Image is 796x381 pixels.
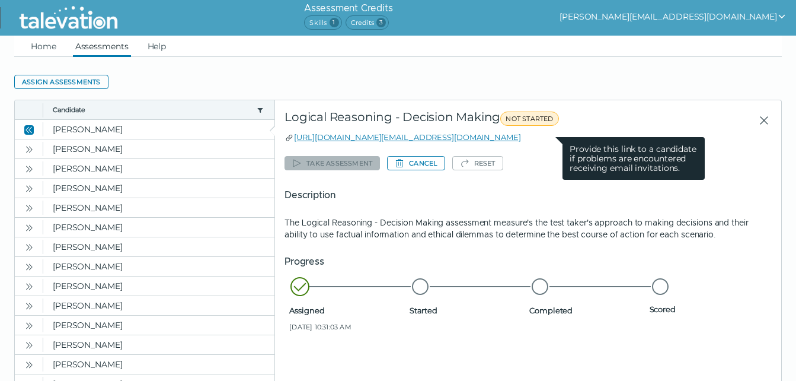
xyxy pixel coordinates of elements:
a: [URL][DOMAIN_NAME][EMAIL_ADDRESS][DOMAIN_NAME] [294,132,520,142]
p: The Logical Reasoning - Decision Making assessment measure's the test taker's approach to making ... [284,217,772,240]
span: Skills [304,15,341,30]
span: 3 [376,18,386,27]
button: Open [22,299,36,313]
clr-dg-cell: [PERSON_NAME] [43,335,274,354]
a: Help [145,36,169,57]
cds-icon: Open [24,341,34,350]
button: Cancel [387,156,445,170]
button: Candidate [53,105,252,115]
cds-icon: Open [24,262,34,272]
button: Open [22,201,36,215]
span: Completed [529,306,644,315]
button: Close [749,110,772,131]
cds-icon: Close [24,125,34,135]
cds-icon: Open [24,321,34,331]
button: Open [22,181,36,195]
clr-dg-cell: [PERSON_NAME] [43,139,274,158]
a: Assessments [73,36,131,57]
span: NOT STARTED [500,112,558,126]
button: Open [22,338,36,352]
button: candidate filter [255,105,265,115]
button: Open [22,259,36,274]
button: Assign assessments [14,75,108,89]
button: Open [22,240,36,254]
button: Open [22,318,36,332]
cds-icon: Open [24,223,34,233]
clr-tooltip-content: Provide this link to a candidate if problems are encountered receiving email invitations. [562,137,705,180]
cds-icon: Open [24,360,34,370]
span: Credits [346,15,389,30]
span: Scored [650,304,765,314]
h6: Assessment Credits [304,1,392,15]
clr-dg-cell: [PERSON_NAME] [43,198,274,217]
button: Open [22,357,36,372]
span: [DATE] 10:31:03 AM [289,322,404,332]
cds-icon: Open [24,301,34,311]
clr-dg-cell: [PERSON_NAME] [43,257,274,276]
cds-icon: Open [24,282,34,291]
clr-dg-cell: [PERSON_NAME] [43,237,274,256]
cds-icon: Open [24,243,34,252]
clr-dg-cell: [PERSON_NAME] [43,355,274,374]
cds-icon: Open [24,204,34,213]
span: Started [410,306,525,315]
button: Open [22,142,36,156]
img: Talevation_Logo_Transparent_white.png [14,3,123,33]
cds-icon: Open [24,164,34,174]
h5: Progress [284,255,772,269]
button: show user actions [560,9,787,24]
span: 1 [330,18,339,27]
clr-dg-cell: [PERSON_NAME] [43,218,274,237]
clr-dg-cell: [PERSON_NAME] [43,179,274,198]
button: Close [22,122,36,136]
span: Assigned [289,306,404,315]
clr-dg-cell: [PERSON_NAME] [43,316,274,335]
clr-dg-cell: [PERSON_NAME] [43,159,274,178]
button: Open [22,279,36,293]
cds-icon: Open [24,184,34,193]
clr-dg-cell: [PERSON_NAME] [43,120,274,139]
a: Home [28,36,59,57]
h5: Description [284,188,772,202]
button: Take assessment [284,156,380,170]
clr-dg-cell: [PERSON_NAME] [43,277,274,296]
button: Open [22,220,36,234]
clr-dg-cell: [PERSON_NAME] [43,296,274,315]
button: Reset [452,156,503,170]
button: Open [22,161,36,176]
cds-icon: Open [24,145,34,154]
div: Logical Reasoning - Decision Making [284,110,656,131]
